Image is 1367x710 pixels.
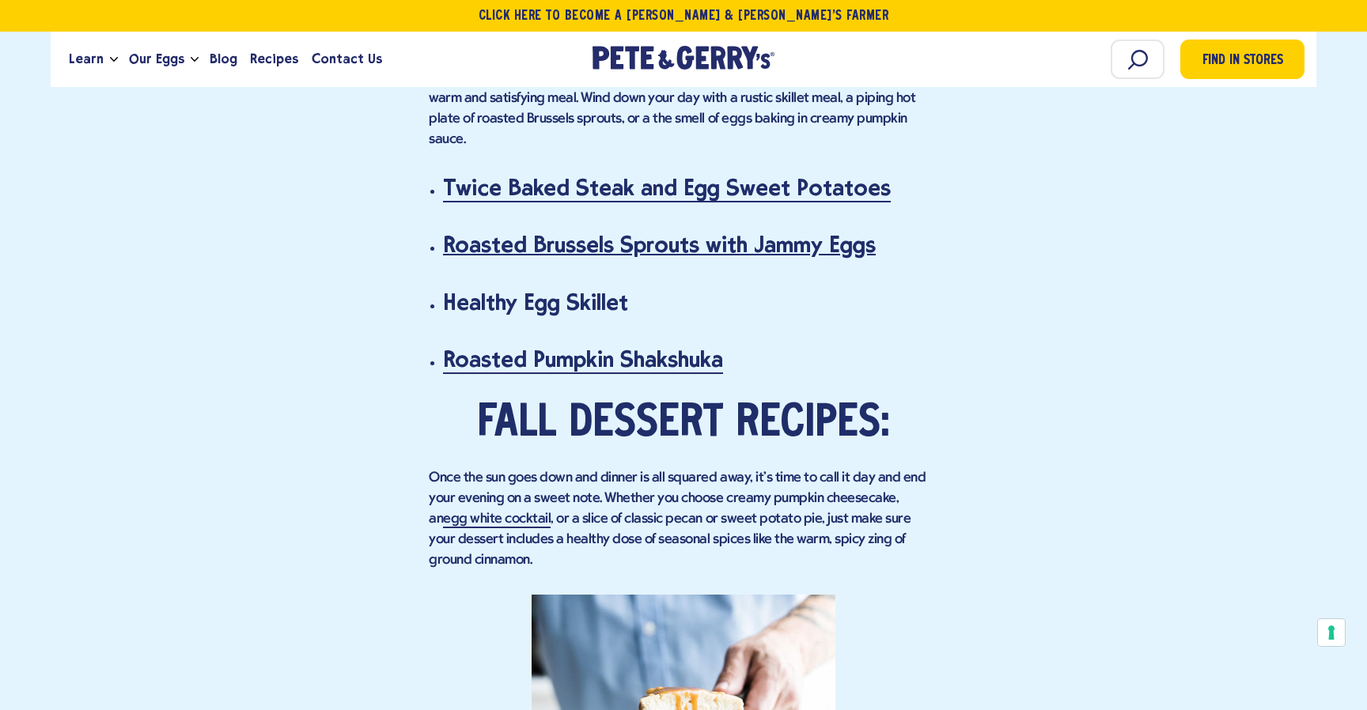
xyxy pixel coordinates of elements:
h2: Fall dessert recipes: [429,400,938,448]
a: Blog [203,38,244,81]
a: Twice Baked Steak and Egg Sweet Potatoes [443,175,891,202]
a: Learn [62,38,110,81]
p: After a long fall day at work or a weekend of hayrides, exploring the local pumpkin patch, and ge... [429,47,938,150]
button: Open the dropdown menu for Our Eggs [191,57,199,62]
a: egg white cocktail [443,512,551,528]
a: Roasted Brussels Sprouts with Jammy Eggs [443,232,876,259]
span: Blog [210,49,237,69]
input: Search [1111,40,1164,79]
a: Find in Stores [1180,40,1305,79]
button: Your consent preferences for tracking technologies [1318,619,1345,646]
span: Learn [69,49,104,69]
a: Roasted Pumpkin Shakshuka [443,346,723,374]
button: Open the dropdown menu for Learn [110,57,118,62]
span: Contact Us [312,49,382,69]
a: Healthy Egg Skillet [443,289,628,317]
a: Contact Us [305,38,388,81]
span: Recipes [250,49,298,69]
span: Find in Stores [1202,51,1283,72]
a: Our Eggs [123,38,191,81]
a: Recipes [244,38,305,81]
span: Our Eggs [129,49,184,69]
p: Once the sun goes down and dinner is all squared away, it's time to call it day and end your even... [429,468,938,571]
